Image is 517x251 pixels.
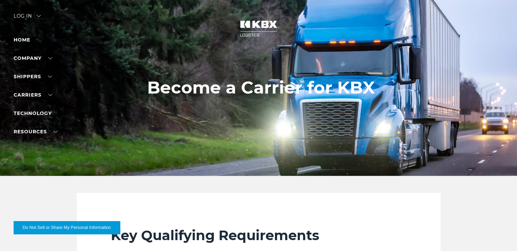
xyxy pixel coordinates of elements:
[14,37,30,43] a: Home
[14,92,52,98] a: Carriers
[147,78,375,98] h1: Become a Carrier for KBX
[14,73,52,80] a: SHIPPERS
[14,129,58,135] a: RESOURCES
[14,221,120,234] button: Do Not Sell or Share My Personal Information
[14,55,52,61] a: Company
[14,110,52,116] a: Technology
[233,14,284,44] img: kbx logo
[37,15,41,17] img: arrow
[111,227,407,244] h2: Key Qualifying Requirements
[14,14,41,23] div: Log in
